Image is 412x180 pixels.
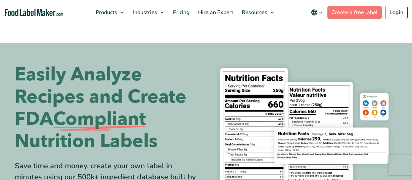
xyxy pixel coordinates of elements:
[131,9,158,16] span: Industries
[171,9,190,16] span: Pricing
[15,64,201,152] h1: Easily Analyze Recipes and Create FDA Nutrition Labels
[196,9,234,16] span: Hire an Expert
[327,6,382,19] a: Create a free label
[240,9,268,16] span: Resources
[94,9,118,16] span: Products
[53,108,146,130] span: Compliant
[385,6,408,19] a: Login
